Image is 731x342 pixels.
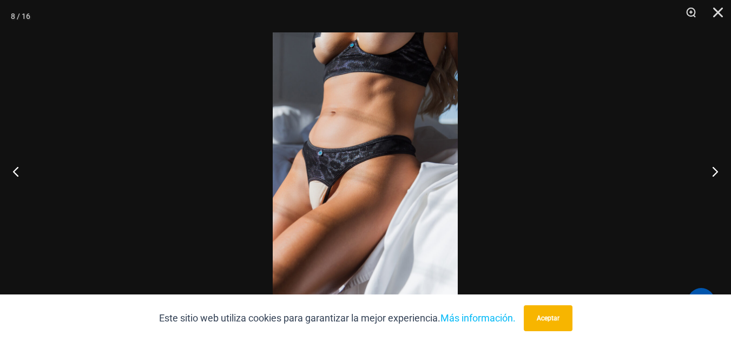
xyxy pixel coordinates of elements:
[690,144,731,198] button: Próximo
[159,312,440,324] font: Este sitio web utiliza cookies para garantizar la mejor experiencia.
[11,12,30,21] font: 8 / 16
[524,305,572,331] button: Aceptar
[440,312,516,324] a: Más información.
[537,314,559,322] font: Aceptar
[273,32,458,310] img: Sujetador Nights Fall Silver Leopard 1036, Tanga 6046 07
